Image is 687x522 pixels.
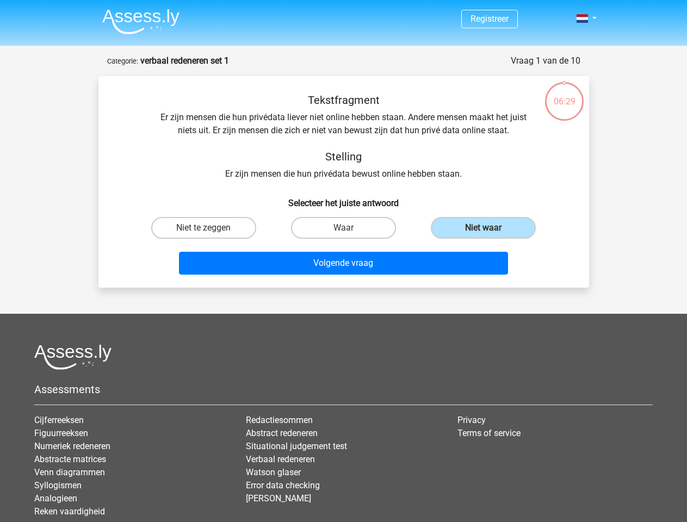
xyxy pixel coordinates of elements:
img: Assessly logo [34,344,112,370]
a: Situational judgement test [246,441,347,451]
h6: Selecteer het juiste antwoord [116,189,572,208]
img: Assessly [102,9,180,34]
a: Privacy [457,415,486,425]
a: Abstracte matrices [34,454,106,464]
a: Error data checking [246,480,320,490]
button: Volgende vraag [179,252,508,275]
a: Figuurreeksen [34,428,88,438]
h5: Assessments [34,383,653,396]
a: Redactiesommen [246,415,313,425]
a: Abstract redeneren [246,428,318,438]
h5: Tekstfragment [151,94,537,107]
label: Waar [291,217,396,239]
a: Reken vaardigheid [34,506,105,517]
small: Categorie: [107,57,138,65]
a: Syllogismen [34,480,82,490]
h5: Stelling [151,150,537,163]
div: Vraag 1 van de 10 [511,54,580,67]
a: Terms of service [457,428,521,438]
div: Er zijn mensen die hun privédata liever niet online hebben staan. Andere mensen maakt het juist n... [116,94,572,181]
a: [PERSON_NAME] [246,493,311,504]
a: Watson glaser [246,467,301,477]
a: Numeriek redeneren [34,441,110,451]
a: Registreer [471,14,509,24]
label: Niet te zeggen [151,217,256,239]
a: Venn diagrammen [34,467,105,477]
strong: verbaal redeneren set 1 [140,55,229,66]
div: 06:29 [544,81,585,108]
a: Verbaal redeneren [246,454,315,464]
label: Niet waar [431,217,536,239]
a: Analogieen [34,493,77,504]
a: Cijferreeksen [34,415,84,425]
